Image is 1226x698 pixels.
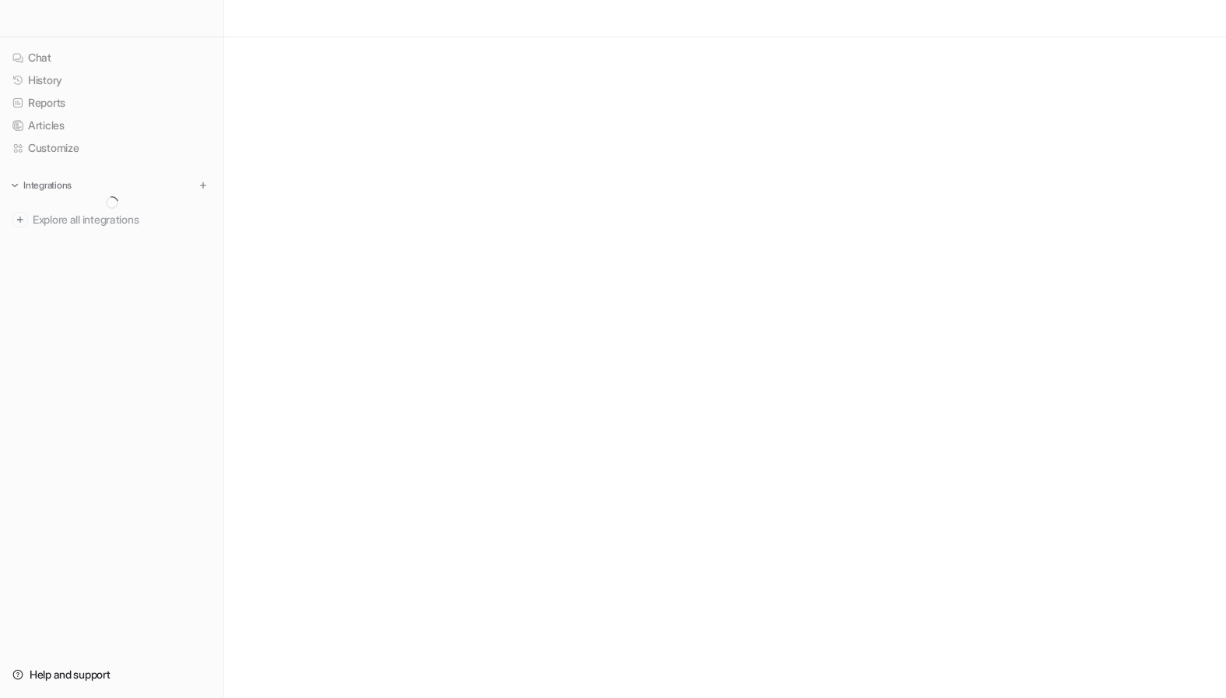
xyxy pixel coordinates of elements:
[6,137,217,159] a: Customize
[12,212,28,227] img: explore all integrations
[6,92,217,114] a: Reports
[6,178,76,193] button: Integrations
[6,69,217,91] a: History
[9,180,20,191] img: expand menu
[198,180,209,191] img: menu_add.svg
[6,115,217,136] a: Articles
[6,209,217,231] a: Explore all integrations
[23,179,72,192] p: Integrations
[6,47,217,69] a: Chat
[33,207,211,232] span: Explore all integrations
[6,664,217,686] a: Help and support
